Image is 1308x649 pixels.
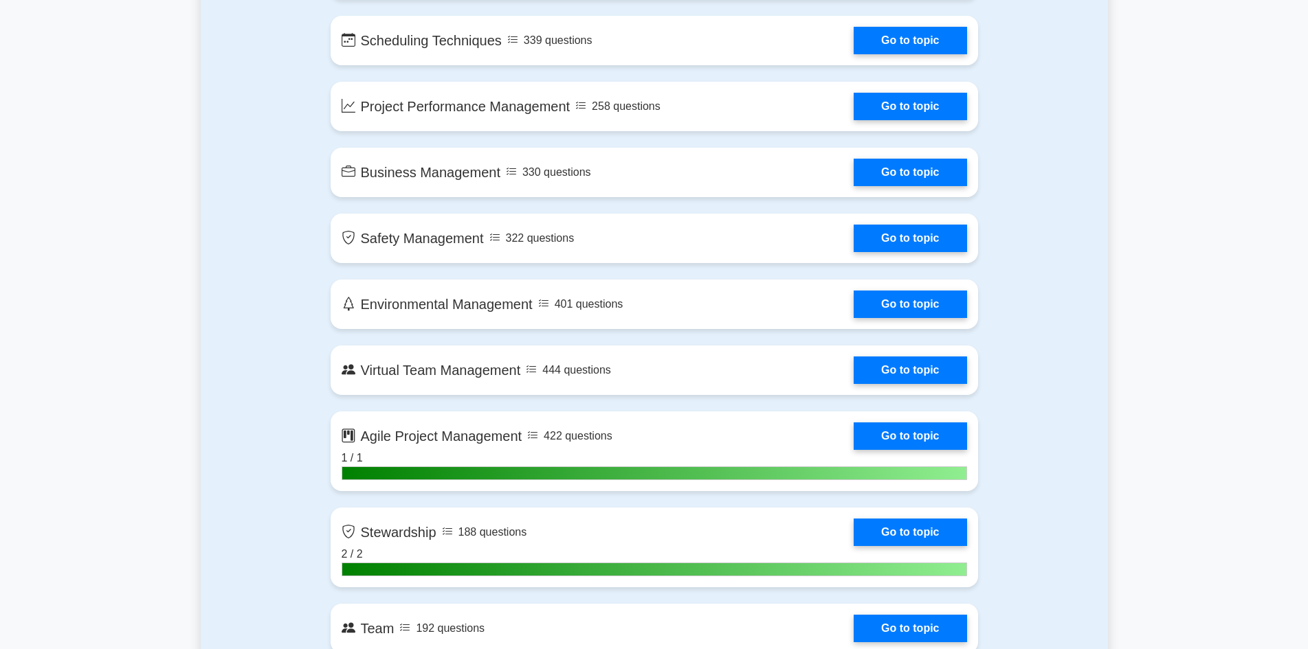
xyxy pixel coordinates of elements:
[854,519,966,546] a: Go to topic
[854,615,966,642] a: Go to topic
[854,422,966,450] a: Go to topic
[854,93,966,120] a: Go to topic
[854,356,966,384] a: Go to topic
[854,291,966,318] a: Go to topic
[854,159,966,186] a: Go to topic
[854,27,966,54] a: Go to topic
[854,225,966,252] a: Go to topic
